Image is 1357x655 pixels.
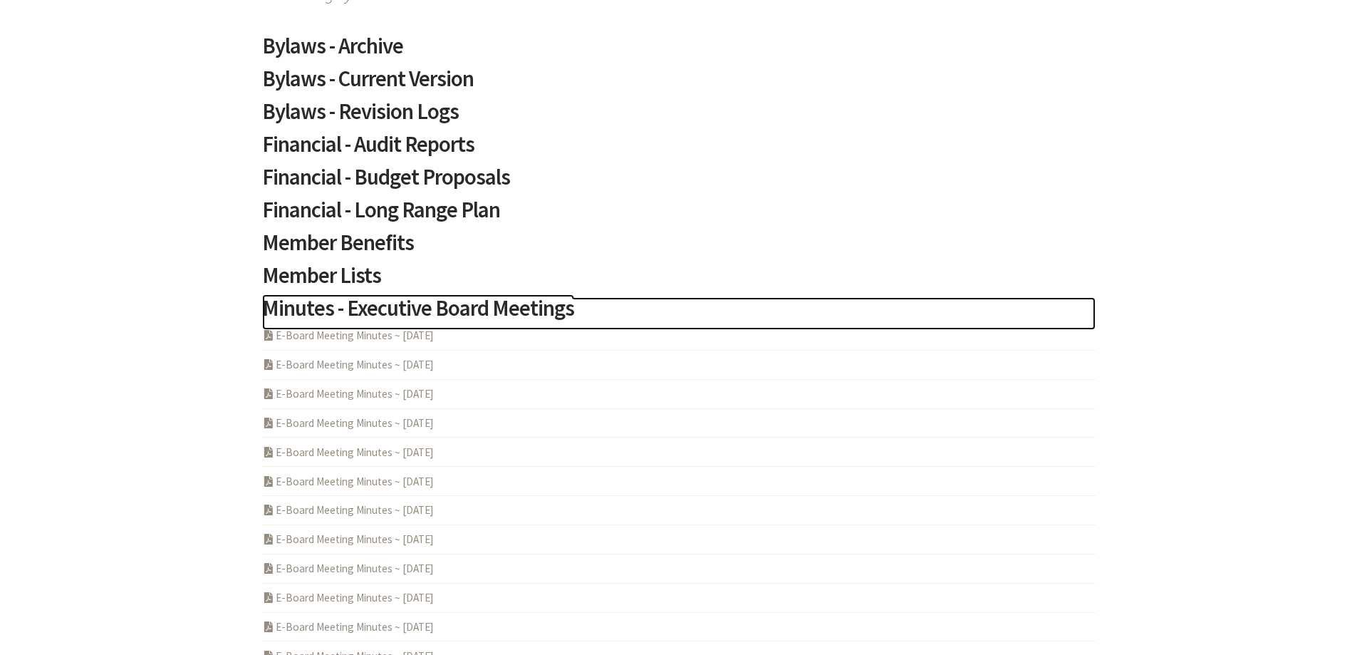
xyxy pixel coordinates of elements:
[262,387,434,401] a: E-Board Meeting Minutes ~ [DATE]
[262,447,276,458] i: PDF Acrobat Document
[262,503,434,517] a: E-Board Meeting Minutes ~ [DATE]
[262,591,434,604] a: E-Board Meeting Minutes ~ [DATE]
[262,297,1096,330] a: Minutes - Executive Board Meetings
[262,329,434,342] a: E-Board Meeting Minutes ~ [DATE]
[262,68,1096,100] a: Bylaws - Current Version
[262,166,1096,199] a: Financial - Budget Proposals
[262,418,276,428] i: PDF Acrobat Document
[262,505,276,515] i: PDF Acrobat Document
[262,563,276,574] i: PDF Acrobat Document
[262,330,276,341] i: PDF Acrobat Document
[262,35,1096,68] a: Bylaws - Archive
[262,359,276,370] i: PDF Acrobat Document
[262,620,434,634] a: E-Board Meeting Minutes ~ [DATE]
[262,562,434,575] a: E-Board Meeting Minutes ~ [DATE]
[262,445,434,459] a: E-Board Meeting Minutes ~ [DATE]
[262,534,276,545] i: PDF Acrobat Document
[262,232,1096,264] a: Member Benefits
[262,388,276,399] i: PDF Acrobat Document
[262,476,276,487] i: PDF Acrobat Document
[262,264,1096,297] a: Member Lists
[262,358,434,371] a: E-Board Meeting Minutes ~ [DATE]
[262,532,434,546] a: E-Board Meeting Minutes ~ [DATE]
[262,199,1096,232] a: Financial - Long Range Plan
[262,622,276,632] i: PDF Acrobat Document
[262,416,434,430] a: E-Board Meeting Minutes ~ [DATE]
[262,100,1096,133] a: Bylaws - Revision Logs
[262,133,1096,166] a: Financial - Audit Reports
[262,592,276,603] i: PDF Acrobat Document
[262,475,434,488] a: E-Board Meeting Minutes ~ [DATE]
